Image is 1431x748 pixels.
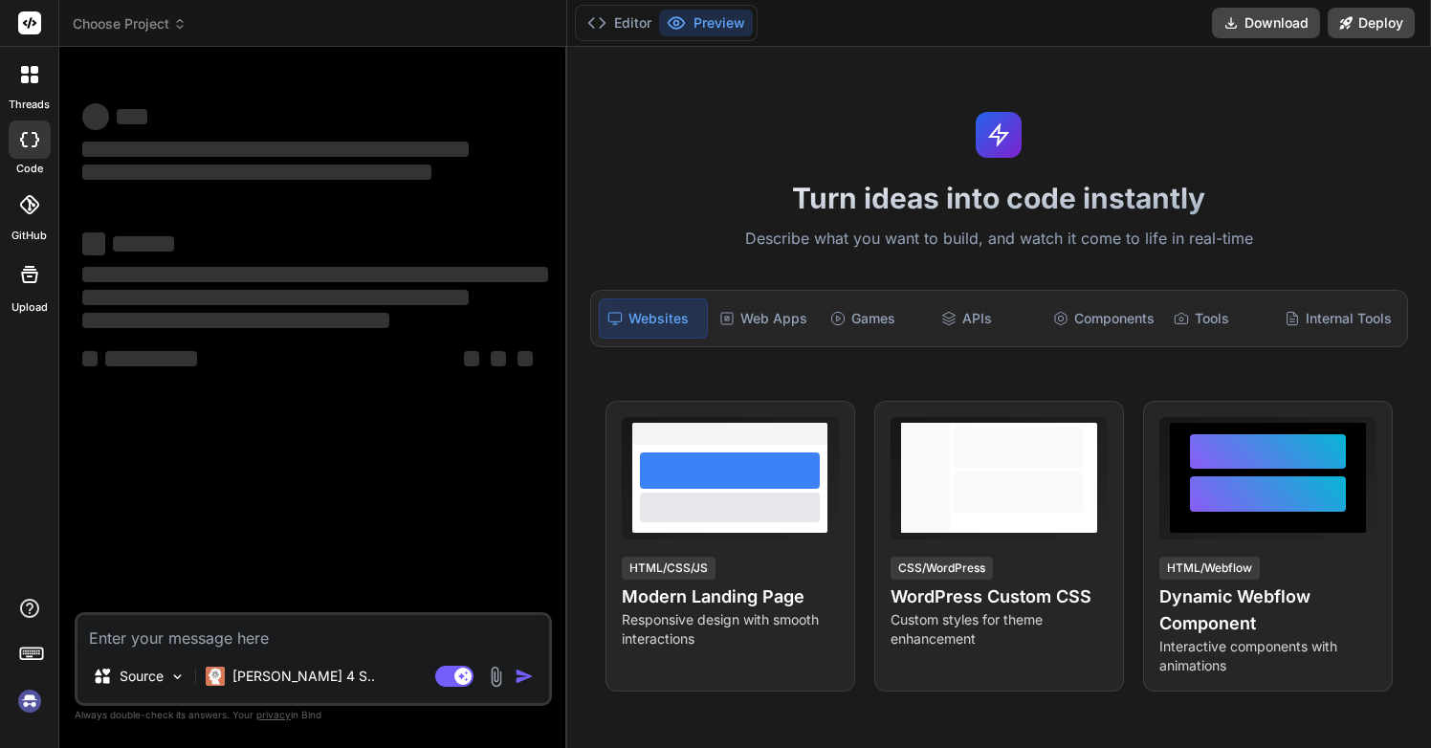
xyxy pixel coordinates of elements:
div: Internal Tools [1277,298,1399,339]
div: Websites [599,298,708,339]
div: Games [823,298,930,339]
h4: Modern Landing Page [622,583,839,610]
span: ‌ [82,290,469,305]
div: HTML/CSS/JS [622,557,715,580]
div: HTML/Webflow [1159,557,1260,580]
span: ‌ [82,232,105,255]
label: GitHub [11,228,47,244]
p: Custom styles for theme enhancement [891,610,1108,649]
div: Tools [1166,298,1273,339]
h4: Dynamic Webflow Component [1159,583,1376,637]
p: Interactive components with animations [1159,637,1376,675]
div: APIs [934,298,1041,339]
span: ‌ [82,142,469,157]
span: ‌ [464,351,479,366]
img: Pick Models [169,669,186,685]
span: ‌ [117,109,147,124]
p: [PERSON_NAME] 4 S.. [232,667,375,686]
h1: Turn ideas into code instantly [579,181,1420,215]
p: Source [120,667,164,686]
p: Always double-check its answers. Your in Bind [75,706,552,724]
img: attachment [485,666,507,688]
span: ‌ [517,351,533,366]
img: Claude 4 Sonnet [206,667,225,686]
span: ‌ [82,103,109,130]
button: Editor [580,10,659,36]
span: ‌ [82,351,98,366]
span: Choose Project [73,14,187,33]
label: threads [9,97,50,113]
span: ‌ [113,236,174,252]
button: Deploy [1328,8,1415,38]
span: privacy [256,709,291,720]
span: ‌ [491,351,506,366]
button: Download [1212,8,1320,38]
label: code [16,161,43,177]
h4: WordPress Custom CSS [891,583,1108,610]
div: Web Apps [712,298,819,339]
span: ‌ [82,165,431,180]
button: Preview [659,10,753,36]
div: CSS/WordPress [891,557,993,580]
p: Responsive design with smooth interactions [622,610,839,649]
label: Upload [11,299,48,316]
div: Components [1046,298,1162,339]
span: ‌ [105,351,197,366]
img: signin [13,685,46,717]
img: icon [515,667,534,686]
span: ‌ [82,267,548,282]
span: ‌ [82,313,389,328]
p: Describe what you want to build, and watch it come to life in real-time [579,227,1420,252]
